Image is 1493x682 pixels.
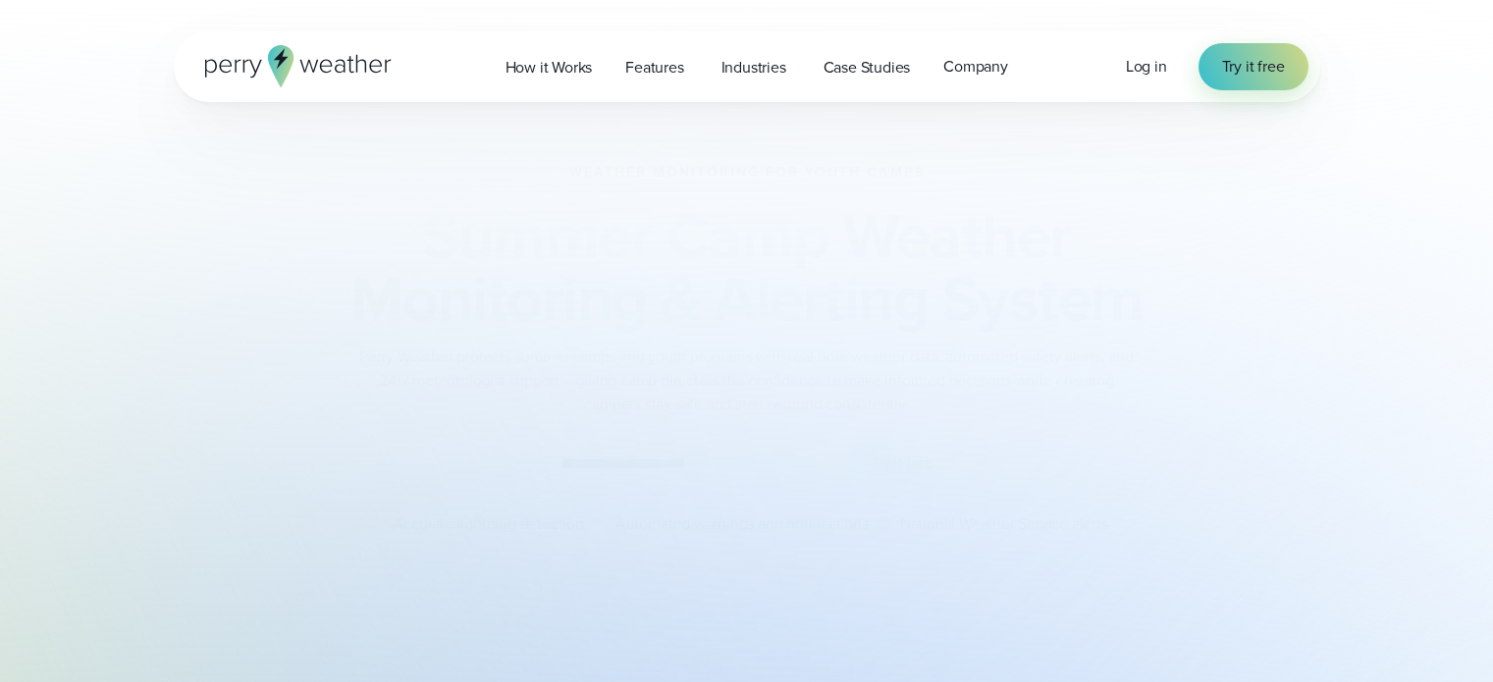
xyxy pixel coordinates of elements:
a: Case Studies [807,47,928,87]
span: How it Works [506,56,593,79]
a: Log in [1126,55,1167,79]
span: Try it free [1222,55,1285,79]
a: Try it free [1199,43,1308,90]
span: Log in [1126,55,1167,78]
span: Company [943,55,1008,79]
span: Case Studies [824,56,911,79]
a: How it Works [489,47,610,87]
span: Features [625,56,683,79]
span: Industries [721,56,786,79]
